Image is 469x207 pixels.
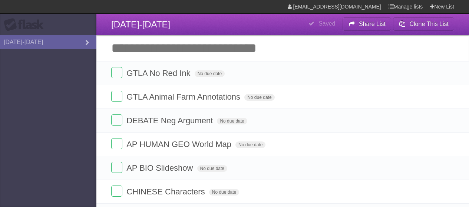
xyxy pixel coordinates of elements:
[111,138,122,149] label: Done
[197,165,227,172] span: No due date
[318,20,335,27] b: Saved
[209,189,239,196] span: No due date
[393,17,454,31] button: Clone This List
[126,116,215,125] span: DEBATE Neg Argument
[126,140,233,149] span: AP HUMAN GEO World Map
[111,67,122,78] label: Done
[126,92,242,101] span: GTLA Animal Farm Annotations
[235,141,265,148] span: No due date
[359,21,386,27] b: Share List
[111,19,170,29] span: [DATE]-[DATE]
[126,187,207,196] span: CHINESE Characters
[111,162,122,173] label: Done
[217,118,247,124] span: No due date
[111,114,122,126] label: Done
[126,69,192,78] span: GTLA No Red Ink
[409,21,449,27] b: Clone This List
[195,70,225,77] span: No due date
[111,91,122,102] label: Done
[343,17,392,31] button: Share List
[244,94,274,101] span: No due date
[111,186,122,197] label: Done
[4,18,48,31] div: Flask
[126,163,195,173] span: AP BIO Slideshow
